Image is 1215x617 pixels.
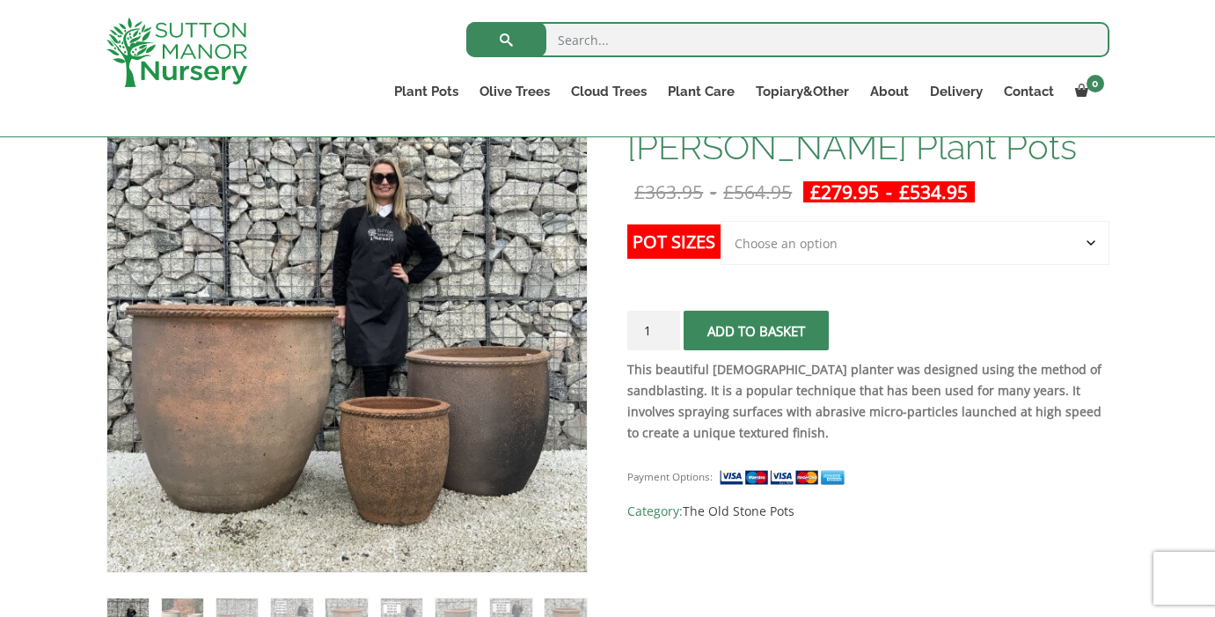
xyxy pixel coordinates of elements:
input: Product quantity [627,311,680,350]
label: Pot Sizes [627,224,721,259]
del: - [627,181,799,202]
ins: - [803,181,975,202]
a: Cloud Trees [560,79,657,104]
a: Plant Pots [384,79,469,104]
span: £ [634,180,645,204]
small: Payment Options: [627,470,713,483]
a: Topiary&Other [745,79,860,104]
span: £ [810,180,821,204]
a: Plant Care [657,79,745,104]
a: Contact [993,79,1065,104]
span: 0 [1087,75,1104,92]
bdi: 363.95 [634,180,703,204]
bdi: 279.95 [810,180,879,204]
span: £ [899,180,910,204]
bdi: 534.95 [899,180,968,204]
input: Search... [466,22,1109,57]
strong: This beautiful [DEMOGRAPHIC_DATA] planter was designed using the method of sandblasting. It is a ... [627,361,1102,441]
span: £ [723,180,734,204]
a: Olive Trees [469,79,560,104]
a: The Old Stone Pots [683,503,794,519]
a: About [860,79,919,104]
span: Category: [627,501,1109,522]
img: payment supported [719,468,851,487]
a: Delivery [919,79,993,104]
a: 0 [1065,79,1109,104]
h1: The Hai [PERSON_NAME] Old [PERSON_NAME] Plant Pots [627,92,1109,165]
button: Add to basket [684,311,829,350]
bdi: 564.95 [723,180,792,204]
img: logo [106,18,247,87]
